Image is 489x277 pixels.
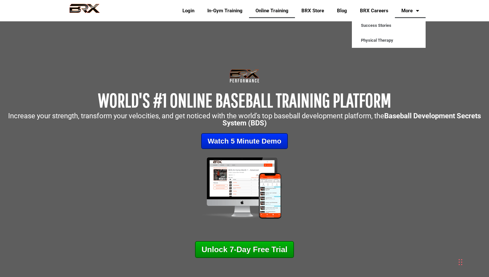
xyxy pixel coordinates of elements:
a: Physical Therapy [352,33,426,48]
a: In-Gym Training [201,3,249,18]
div: Drag [459,252,462,272]
div: Navigation Menu [171,3,426,18]
a: Online Training [249,3,295,18]
a: Unlock 7-Day Free Trial [195,241,294,258]
a: Success Stories [352,18,426,33]
strong: Baseball Development Secrets System (BDS) [223,112,481,127]
iframe: Chat Widget [394,207,489,277]
a: Watch 5 Minute Demo [201,133,288,149]
a: Login [176,3,201,18]
img: BRX Performance [63,4,106,18]
a: BRX Careers [353,3,395,18]
img: Mockup-2-large [193,155,296,220]
p: Increase your strength, transform your velocities, and get noticed with the world's top baseball ... [3,112,486,127]
span: WORLD'S #1 ONLINE BASEBALL TRAINING PLATFORM [98,89,391,111]
a: BRX Store [295,3,331,18]
img: Transparent-Black-BRX-Logo-White-Performance [229,68,260,84]
a: More [395,3,426,18]
a: Blog [331,3,353,18]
